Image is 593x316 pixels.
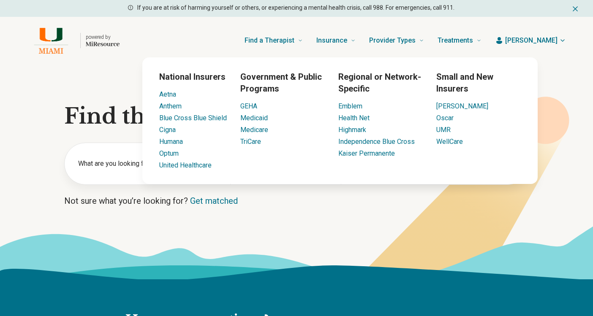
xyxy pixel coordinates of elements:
[495,35,566,46] button: [PERSON_NAME]
[159,114,227,122] a: Blue Cross Blue Shield
[64,104,529,129] h1: Find the right mental health care for you
[159,126,176,134] a: Cigna
[159,138,183,146] a: Humana
[159,71,227,83] h3: National Insurers
[240,71,325,95] h3: Government & Public Programs
[436,102,488,110] a: [PERSON_NAME]
[316,24,356,57] a: Insurance
[369,35,416,46] span: Provider Types
[159,90,176,98] a: Aetna
[27,27,120,54] a: Home page
[316,35,347,46] span: Insurance
[338,149,395,157] a: Kaiser Permanente
[245,35,294,46] span: Find a Therapist
[436,126,451,134] a: UMR
[338,114,370,122] a: Health Net
[438,35,473,46] span: Treatments
[240,126,268,134] a: Medicare
[92,57,588,184] div: Insurance
[571,3,579,14] button: Dismiss
[159,149,179,157] a: Optum
[78,159,220,169] label: What are you looking for?
[190,196,238,206] a: Get matched
[338,102,362,110] a: Emblem
[64,195,529,207] p: Not sure what you’re looking for?
[159,161,212,169] a: United Healthcare
[338,71,423,95] h3: Regional or Network-Specific
[245,24,303,57] a: Find a Therapist
[86,34,120,41] p: powered by
[505,35,558,46] span: [PERSON_NAME]
[240,138,261,146] a: TriCare
[159,102,182,110] a: Anthem
[436,114,454,122] a: Oscar
[338,138,415,146] a: Independence Blue Cross
[240,102,257,110] a: GEHA
[338,126,366,134] a: Highmark
[240,114,268,122] a: Medicaid
[436,71,521,95] h3: Small and New Insurers
[369,24,424,57] a: Provider Types
[438,24,481,57] a: Treatments
[137,3,454,12] p: If you are at risk of harming yourself or others, or experiencing a mental health crisis, call 98...
[436,138,463,146] a: WellCare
